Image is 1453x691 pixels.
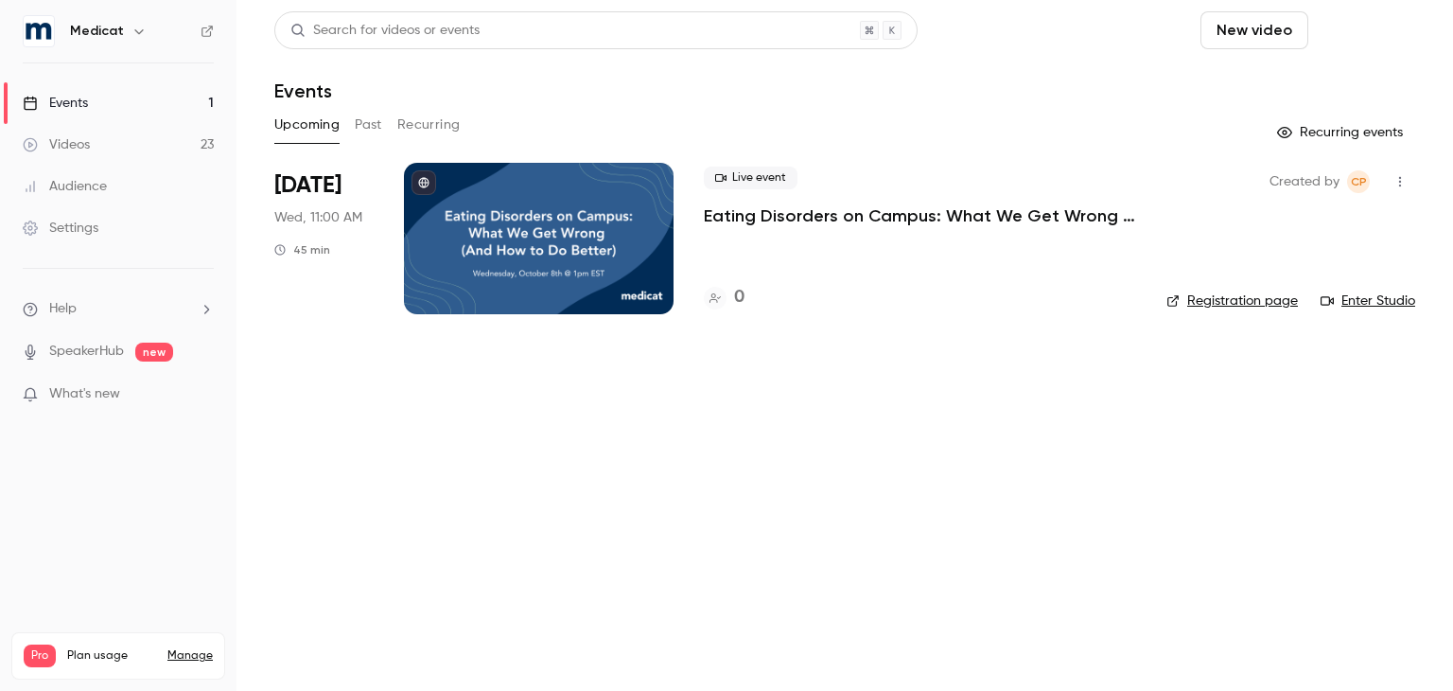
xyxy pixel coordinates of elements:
[135,343,173,362] span: new
[23,219,98,238] div: Settings
[24,16,54,46] img: Medicat
[1166,292,1298,310] a: Registration page
[274,110,340,140] button: Upcoming
[49,342,124,362] a: SpeakerHub
[49,299,77,319] span: Help
[734,285,744,310] h4: 0
[704,167,797,189] span: Live event
[24,645,56,667] span: Pro
[355,110,382,140] button: Past
[290,21,480,41] div: Search for videos or events
[23,94,88,113] div: Events
[49,384,120,404] span: What's new
[1351,170,1367,193] span: CP
[397,110,461,140] button: Recurring
[274,163,374,314] div: Oct 8 Wed, 1:00 PM (America/New York)
[274,170,341,201] span: [DATE]
[274,242,330,257] div: 45 min
[1321,292,1415,310] a: Enter Studio
[1269,170,1339,193] span: Created by
[67,648,156,664] span: Plan usage
[167,648,213,664] a: Manage
[70,22,124,41] h6: Medicat
[23,135,90,154] div: Videos
[274,80,332,102] h1: Events
[1200,11,1308,49] button: New video
[1316,11,1415,49] button: Schedule
[23,177,107,196] div: Audience
[1347,170,1370,193] span: Claire Powell
[1269,117,1415,148] button: Recurring events
[23,299,214,319] li: help-dropdown-opener
[704,285,744,310] a: 0
[704,204,1136,227] a: Eating Disorders on Campus: What We Get Wrong (And How to Do Better)
[274,208,362,227] span: Wed, 11:00 AM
